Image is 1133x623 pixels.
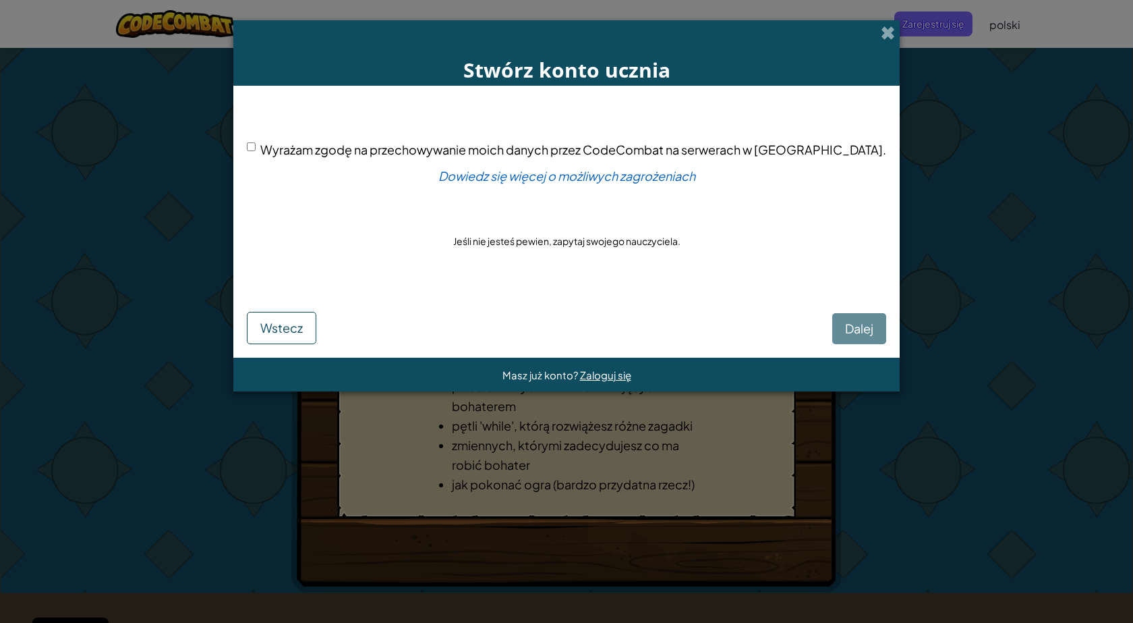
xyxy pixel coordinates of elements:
[260,142,886,157] span: Wyrażam zgodę na przechowywanie moich danych przez CodeCombat na serwerach w [GEOGRAPHIC_DATA].
[247,312,316,344] button: Wstecz
[453,234,680,248] p: Jeśli nie jesteś pewien, zapytaj swojego nauczyciela.
[247,142,256,151] input: Wyrażam zgodę na przechowywanie moich danych przez CodeCombat na serwerach w [GEOGRAPHIC_DATA].
[438,168,695,184] a: Dowiedz się więcej o możliwych zagrożeniach
[502,369,580,381] span: Masz już konto?
[260,320,303,335] span: Wstecz
[580,369,631,381] a: Zaloguj się
[463,56,670,84] span: Stwórz konto ucznia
